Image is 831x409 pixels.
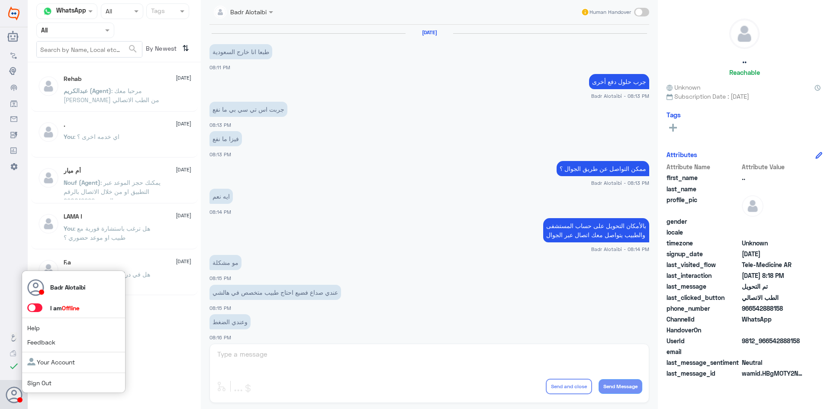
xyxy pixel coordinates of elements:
img: defaultAdmin.png [730,19,759,48]
span: Badr Alotaibi - 08:13 PM [591,179,649,187]
input: Search by Name, Local etc… [37,42,142,57]
h5: Rehab [64,75,81,83]
span: You [64,225,74,232]
img: Widebot Logo [8,6,19,20]
button: Avatar [6,386,22,403]
p: 2/8/2025, 8:13 PM [557,161,649,176]
span: last_name [667,184,740,193]
span: : اي خدمه اخرى ؟ [74,133,119,140]
span: 0 [742,358,805,367]
a: Sign Out [27,379,52,386]
span: null [742,325,805,335]
span: 966542888158 [742,304,805,313]
span: first_name [667,173,740,182]
img: defaultAdmin.png [742,195,763,217]
span: 2025-08-02T17:01:03.804Z [742,249,805,258]
p: 2/8/2025, 8:15 PM [209,255,242,270]
span: تم التحويل [742,282,805,291]
a: Help [27,324,40,332]
span: 08:15 PM [209,275,231,281]
div: Tags [150,6,165,17]
p: 2/8/2025, 8:14 PM [543,218,649,242]
h5: .. [742,55,747,65]
span: 08:14 PM [209,209,231,215]
span: Badr Alotaibi - 08:14 PM [591,245,649,253]
span: Badr Alotaibi - 08:13 PM [591,92,649,100]
span: 08:11 PM [209,64,230,70]
span: search [128,44,138,54]
p: Badr Alotaibi [50,283,85,292]
p: 2/8/2025, 8:15 PM [209,285,341,300]
span: gender [667,217,740,226]
img: defaultAdmin.png [38,121,59,143]
span: [DATE] [176,212,191,219]
span: Human Handover [589,8,631,16]
i: check [9,361,19,371]
h5: LAMA ! [64,213,82,220]
a: Your Account [27,358,75,366]
span: : مرحبا معك [PERSON_NAME] من الطب الاتصالي [64,87,159,103]
p: 2/8/2025, 8:14 PM [209,189,233,204]
h5: F.a [64,259,71,266]
span: 9812_966542888158 [742,336,805,345]
p: 2/8/2025, 8:11 PM [209,44,272,59]
h6: [DATE] [406,29,453,35]
span: timezone [667,238,740,248]
span: Offline [62,304,80,312]
span: [DATE] [176,166,191,174]
span: [DATE] [176,258,191,265]
p: 2/8/2025, 8:13 PM [589,74,649,89]
span: UserId [667,336,740,345]
span: 2025-08-02T17:18:58.518Z [742,271,805,280]
span: last_message [667,282,740,291]
h6: Attributes [667,151,697,158]
span: 08:13 PM [209,122,231,128]
p: 2/8/2025, 8:13 PM [209,102,287,117]
span: email [667,347,740,356]
span: : هل ترغب باستشارة فورية مع طبيب او موعد حضوري ؟ [64,225,150,241]
img: whatsapp.png [41,5,54,18]
span: [DATE] [176,74,191,82]
span: .. [742,173,805,182]
span: عبدالكريم (Agent) [64,87,111,94]
span: last_visited_flow [667,260,740,269]
span: I am [50,304,80,312]
p: 2/8/2025, 8:16 PM [209,314,251,329]
button: Send and close [546,379,592,394]
a: Feedback [27,338,55,346]
span: You [64,133,74,140]
span: Unknown [667,83,700,92]
p: 2/8/2025, 8:13 PM [209,131,242,146]
span: Subscription Date : [DATE] [667,92,822,101]
img: defaultAdmin.png [38,213,59,235]
h6: Tags [667,111,681,119]
span: ChannelId [667,315,740,324]
span: By Newest [142,41,179,58]
span: Nouf (Agent) [64,179,100,186]
span: الطب الاتصالي [742,293,805,302]
span: 08:16 PM [209,335,231,340]
span: Attribute Name [667,162,740,171]
span: last_message_id [667,369,740,378]
img: defaultAdmin.png [38,167,59,189]
span: signup_date [667,249,740,258]
img: defaultAdmin.png [38,259,59,280]
h6: Reachable [729,68,760,76]
span: last_interaction [667,271,740,280]
img: defaultAdmin.png [38,75,59,97]
span: HandoverOn [667,325,740,335]
span: wamid.HBgMOTY2NTQyODg4MTU4FQIAEhggOUNEODcyRUU2RkUwNUIyNjUxNUYyRjk1QUJFN0E3N0YA [742,369,805,378]
button: Send Message [599,379,642,394]
span: null [742,228,805,237]
span: 08:13 PM [209,151,231,157]
span: profile_pic [667,195,740,215]
span: 08:15 PM [209,305,231,311]
span: last_message_sentiment [667,358,740,367]
h5: أم ميار [64,167,81,174]
button: search [128,42,138,56]
span: Unknown [742,238,805,248]
span: 2 [742,315,805,324]
span: last_clicked_button [667,293,740,302]
span: phone_number [667,304,740,313]
span: null [742,217,805,226]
